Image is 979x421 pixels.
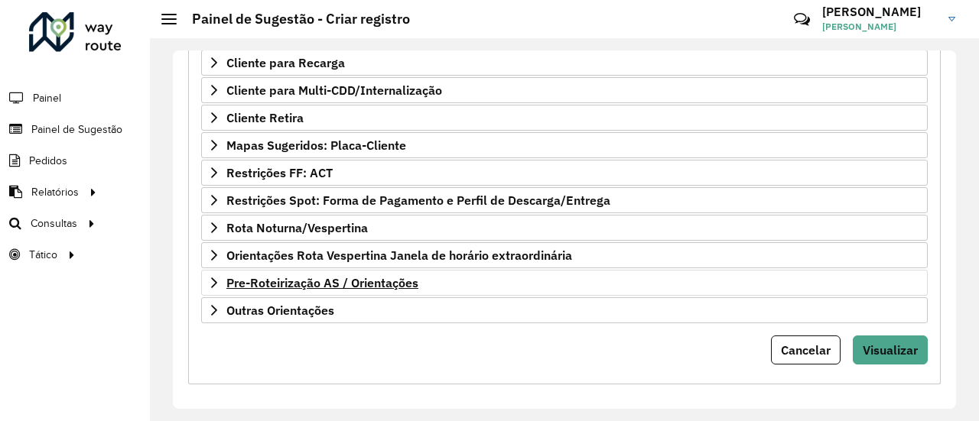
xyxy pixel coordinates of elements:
h2: Painel de Sugestão - Criar registro [177,11,410,28]
span: Cancelar [781,342,831,358]
span: Visualizar [863,342,918,358]
a: Rota Noturna/Vespertina [201,215,928,241]
span: Painel de Sugestão [31,121,122,138]
span: Tático [29,247,57,263]
span: Pre-Roteirização AS / Orientações [226,277,418,289]
a: Restrições Spot: Forma de Pagamento e Perfil de Descarga/Entrega [201,187,928,213]
a: Mapas Sugeridos: Placa-Cliente [201,132,928,158]
span: Cliente Retira [226,112,304,124]
a: Cliente para Recarga [201,50,928,76]
span: [PERSON_NAME] [822,20,937,34]
span: Restrições Spot: Forma de Pagamento e Perfil de Descarga/Entrega [226,194,610,206]
span: Cliente para Multi-CDD/Internalização [226,84,442,96]
span: Mapas Sugeridos: Placa-Cliente [226,139,406,151]
button: Cancelar [771,335,841,364]
h3: [PERSON_NAME] [822,5,937,19]
span: Outras Orientações [226,304,334,316]
span: Restrições FF: ACT [226,167,333,179]
a: Orientações Rota Vespertina Janela de horário extraordinária [201,242,928,268]
a: Cliente Retira [201,105,928,131]
span: Orientações Rota Vespertina Janela de horário extraordinária [226,249,572,261]
span: Painel [33,90,61,106]
span: Rota Noturna/Vespertina [226,222,368,234]
span: Consultas [31,215,77,232]
a: Restrições FF: ACT [201,160,928,186]
a: Cliente para Multi-CDD/Internalização [201,77,928,103]
span: Pedidos [29,153,67,169]
span: Relatórios [31,184,79,200]
span: Cliente para Recarga [226,57,345,69]
button: Visualizar [853,335,928,364]
a: Pre-Roteirização AS / Orientações [201,270,928,296]
a: Contato Rápido [785,3,818,36]
a: Outras Orientações [201,297,928,323]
